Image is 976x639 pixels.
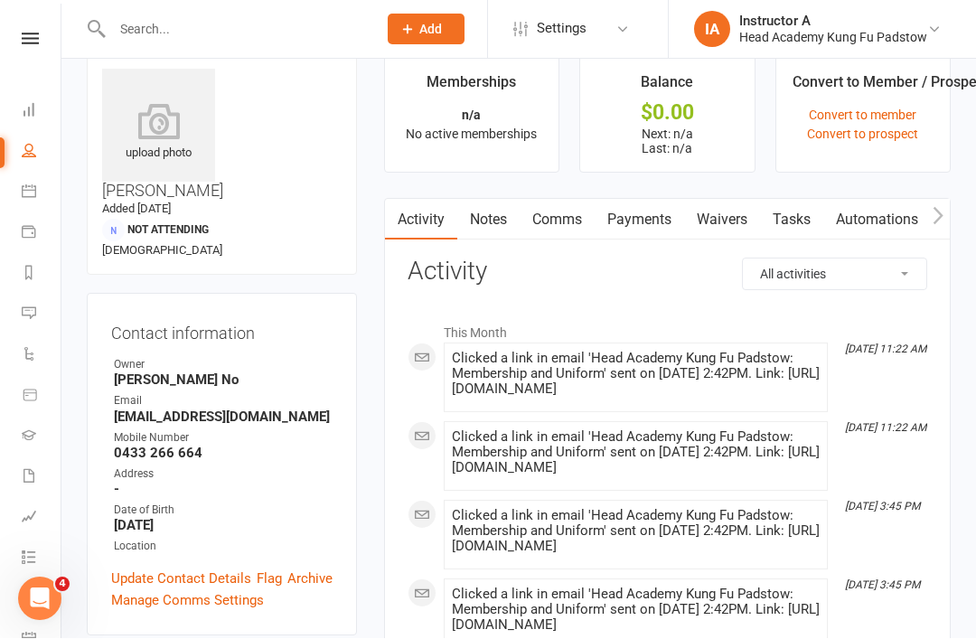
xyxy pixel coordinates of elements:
div: Memberships [427,71,516,104]
h3: Activity [408,258,927,287]
div: Address [114,466,333,484]
div: Clicked a link in email 'Head Academy Kung Fu Padstow: Membership and Uniform' sent on [DATE] 2:4... [452,587,820,634]
span: Add [419,23,442,37]
a: Comms [520,200,595,241]
a: Payments [22,214,62,255]
a: Convert to member [809,108,916,123]
div: Instructor A [739,14,927,30]
strong: - [114,482,333,498]
a: Payments [595,200,684,241]
i: [DATE] 11:22 AM [845,343,926,356]
a: Update Contact Details [111,569,251,590]
span: Settings [537,9,587,50]
h3: Contact information [111,318,333,343]
div: upload photo [102,104,215,164]
span: 4 [55,578,70,592]
a: Waivers [684,200,760,241]
li: This Month [408,315,927,343]
div: Clicked a link in email 'Head Academy Kung Fu Padstow: Membership and Uniform' sent on [DATE] 2:4... [452,352,820,398]
div: Owner [114,357,333,374]
div: Head Academy Kung Fu Padstow [739,30,927,46]
div: Clicked a link in email 'Head Academy Kung Fu Padstow: Membership and Uniform' sent on [DATE] 2:4... [452,509,820,555]
div: Location [114,539,333,556]
strong: 0433 266 664 [114,446,333,462]
a: Automations [823,200,931,241]
div: Email [114,393,333,410]
span: No active memberships [406,127,537,142]
button: Add [388,14,465,45]
i: [DATE] 3:45 PM [845,501,920,513]
div: Balance [641,71,693,104]
a: Calendar [22,174,62,214]
div: IA [694,12,730,48]
span: Not Attending [127,224,209,237]
a: Archive [287,569,333,590]
i: [DATE] 3:45 PM [845,579,920,592]
time: Added [DATE] [102,202,171,216]
strong: [PERSON_NAME] No [114,372,333,389]
a: People [22,133,62,174]
strong: n/a [462,108,481,123]
a: Tasks [760,200,823,241]
a: Flag [257,569,282,590]
input: Search... [107,17,364,42]
p: Next: n/a Last: n/a [596,127,737,156]
strong: [EMAIL_ADDRESS][DOMAIN_NAME] [114,409,333,426]
a: Activity [385,200,457,241]
strong: [DATE] [114,518,333,534]
i: [DATE] 11:22 AM [845,422,926,435]
span: [DEMOGRAPHIC_DATA] [102,244,222,258]
a: Reports [22,255,62,296]
a: Product Sales [22,377,62,418]
a: Dashboard [22,92,62,133]
iframe: Intercom live chat [18,578,61,621]
a: Assessments [22,499,62,540]
div: $0.00 [596,104,737,123]
div: Date of Birth [114,503,333,520]
div: Clicked a link in email 'Head Academy Kung Fu Padstow: Membership and Uniform' sent on [DATE] 2:4... [452,430,820,476]
a: Notes [457,200,520,241]
div: Mobile Number [114,430,333,447]
h3: [PERSON_NAME] [102,70,342,201]
a: Manage Comms Settings [111,590,264,612]
a: Convert to prospect [807,127,918,142]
